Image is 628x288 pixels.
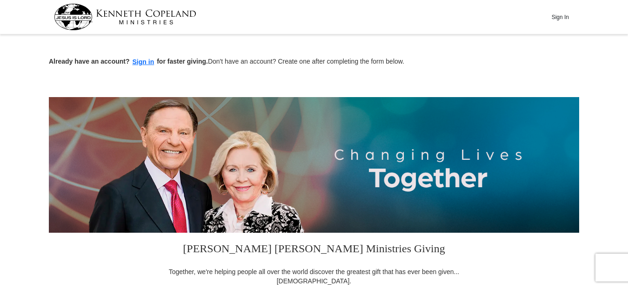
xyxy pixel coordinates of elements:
p: Don't have an account? Create one after completing the form below. [49,57,579,67]
img: kcm-header-logo.svg [54,4,196,30]
button: Sign in [130,57,157,67]
button: Sign In [546,10,574,24]
h3: [PERSON_NAME] [PERSON_NAME] Ministries Giving [163,233,465,267]
div: Together, we're helping people all over the world discover the greatest gift that has ever been g... [163,267,465,286]
strong: Already have an account? for faster giving. [49,58,208,65]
